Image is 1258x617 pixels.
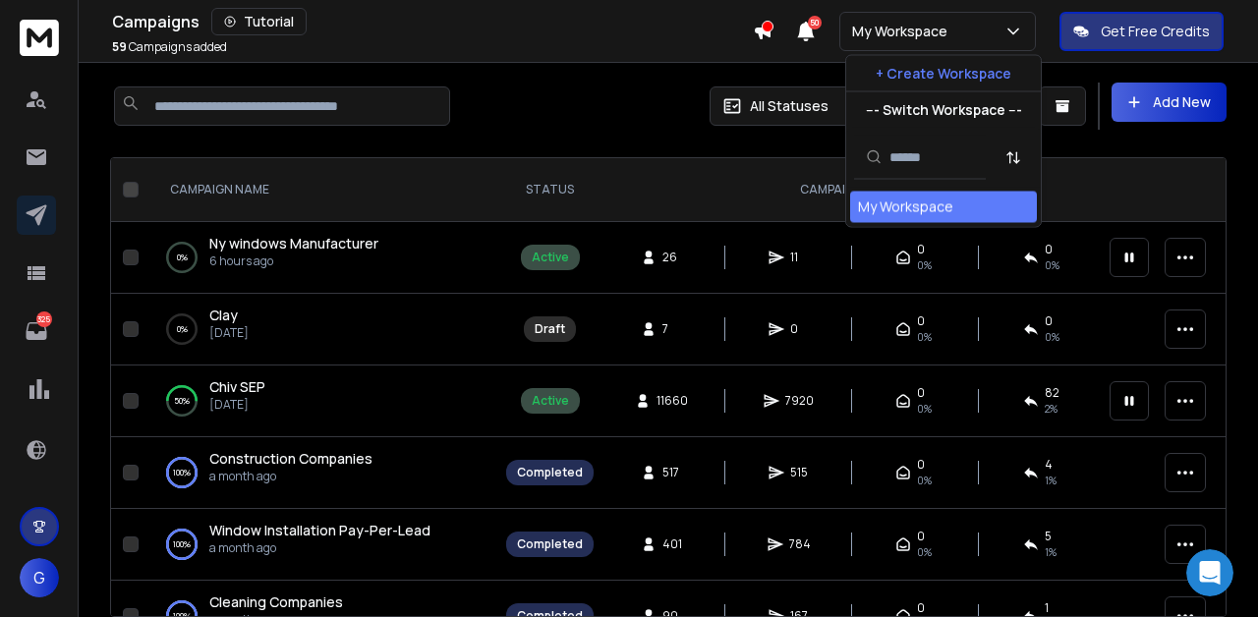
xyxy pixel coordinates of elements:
[211,8,307,35] button: Tutorial
[146,294,494,365] td: 0%Clay[DATE]
[532,393,569,409] div: Active
[750,96,829,116] p: All Statuses
[657,393,688,409] span: 11660
[173,463,191,482] p: 100 %
[210,31,250,71] img: Profile image for Rohan
[790,465,810,480] span: 515
[517,536,583,552] div: Completed
[209,592,343,612] a: Cleaning Companies
[917,242,925,257] span: 0
[20,264,373,339] div: Send us a messageWe'll be back online [DATE]
[1045,401,1058,417] span: 2 %
[39,173,354,240] p: How can we assist you [DATE]?
[605,158,1098,222] th: CAMPAIGN STATS
[852,22,955,41] p: My Workspace
[1112,83,1227,122] button: Add New
[17,311,56,351] a: 325
[39,41,171,66] img: logo
[1101,22,1210,41] p: Get Free Credits
[177,248,188,267] p: 0 %
[1045,473,1057,488] span: 1 %
[917,457,925,473] span: 0
[917,600,925,616] span: 0
[295,435,393,514] button: Help
[1045,329,1059,345] span: 0%
[789,536,811,552] span: 784
[222,484,270,498] span: Tickets
[1045,457,1053,473] span: 4
[146,509,494,581] td: 100%Window Installation Pay-Per-Leada month ago
[662,321,682,337] span: 7
[1045,385,1059,401] span: 82
[1045,257,1059,273] span: 0 %
[858,197,953,217] div: My Workspace
[209,521,430,540] a: Window Installation Pay-Per-Lead
[517,465,583,480] div: Completed
[209,540,430,556] p: a month ago
[112,8,753,35] div: Campaigns
[29,358,365,397] button: Search for help
[338,31,373,67] div: Close
[20,558,59,597] button: G
[790,321,810,337] span: 0
[112,38,127,55] span: 59
[1045,544,1057,560] span: 1 %
[209,397,265,413] p: [DATE]
[1059,12,1224,51] button: Get Free Credits
[146,437,494,509] td: 100%Construction Companiesa month ago
[662,250,682,265] span: 26
[1045,242,1053,257] span: 0
[917,313,925,329] span: 0
[177,319,188,339] p: 0 %
[29,405,365,462] div: Optimizing Warmup Settings in ReachInbox
[1045,529,1052,544] span: 5
[917,257,932,273] span: 0%
[209,449,372,469] a: Construction Companies
[209,325,249,341] p: [DATE]
[790,250,810,265] span: 11
[146,222,494,294] td: 0%Ny windows Manufacturer6 hours ago
[209,234,378,253] a: Ny windows Manufacturer
[209,521,430,539] span: Window Installation Pay-Per-Lead
[917,529,925,544] span: 0
[209,306,238,325] a: Clay
[248,31,287,71] img: Profile image for Lakshita
[39,140,354,173] p: Hi Gurmohit 👋
[112,39,227,55] p: Campaigns added
[40,281,328,302] div: Send us a message
[36,311,52,327] p: 325
[662,465,682,480] span: 517
[209,592,343,611] span: Cleaning Companies
[146,365,494,437] td: 50%Chiv SEP[DATE]
[285,31,324,71] img: Profile image for Raj
[209,253,378,269] p: 6 hours ago
[808,16,822,29] span: 50
[1045,600,1049,616] span: 1
[209,377,265,397] a: Chiv SEP
[27,484,71,498] span: Home
[209,377,265,396] span: Chiv SEP
[209,306,238,324] span: Clay
[866,100,1022,120] p: --- Switch Workspace ---
[535,321,565,337] div: Draft
[209,469,372,484] p: a month ago
[174,391,190,411] p: 50 %
[1186,549,1233,596] iframe: To enrich screen reader interactions, please activate Accessibility in Grammarly extension settings
[173,534,191,554] p: 100 %
[846,56,1041,91] button: + Create Workspace
[40,367,159,388] span: Search for help
[197,435,295,514] button: Tickets
[98,435,197,514] button: Messages
[494,158,605,222] th: STATUS
[994,138,1033,177] button: Sort by Sort A-Z
[328,484,360,498] span: Help
[917,329,932,345] span: 0%
[40,413,329,454] div: Optimizing Warmup Settings in ReachInbox
[1045,313,1053,329] span: 0
[785,393,814,409] span: 7920
[917,473,932,488] span: 0%
[114,484,182,498] span: Messages
[917,401,932,417] span: 0%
